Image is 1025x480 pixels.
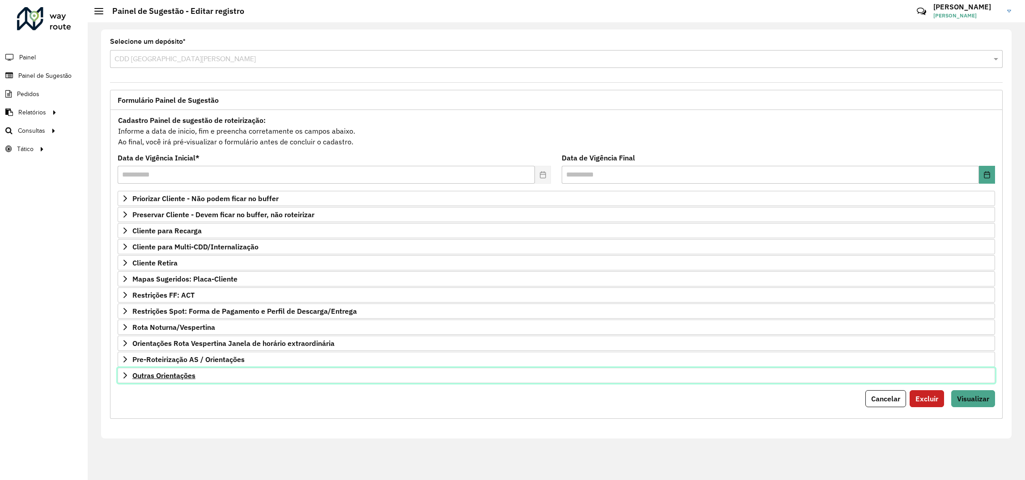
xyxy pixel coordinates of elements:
span: Restrições FF: ACT [132,291,195,299]
a: Outras Orientações [118,368,995,383]
span: Consultas [18,126,45,135]
span: Rota Noturna/Vespertina [132,324,215,331]
a: Mapas Sugeridos: Placa-Cliente [118,271,995,286]
a: Preservar Cliente - Devem ficar no buffer, não roteirizar [118,207,995,222]
a: Cliente para Recarga [118,223,995,238]
span: [PERSON_NAME] [933,12,1000,20]
a: Cliente Retira [118,255,995,270]
span: Priorizar Cliente - Não podem ficar no buffer [132,195,279,202]
label: Data de Vigência Inicial [118,152,199,163]
a: Rota Noturna/Vespertina [118,320,995,335]
button: Cancelar [865,390,906,407]
a: Pre-Roteirização AS / Orientações [118,352,995,367]
strong: Cadastro Painel de sugestão de roteirização: [118,116,266,125]
div: Informe a data de inicio, fim e preencha corretamente os campos abaixo. Ao final, você irá pré-vi... [118,114,995,147]
span: Visualizar [957,394,989,403]
a: Cliente para Multi-CDD/Internalização [118,239,995,254]
span: Outras Orientações [132,372,195,379]
label: Data de Vigência Final [562,152,635,163]
span: Mapas Sugeridos: Placa-Cliente [132,275,237,282]
span: Excluir [915,394,938,403]
span: Orientações Rota Vespertina Janela de horário extraordinária [132,340,335,347]
span: Preservar Cliente - Devem ficar no buffer, não roteirizar [132,211,314,218]
button: Choose Date [979,166,995,184]
span: Relatórios [18,108,46,117]
a: Contato Rápido [912,2,931,21]
span: Pedidos [17,89,39,99]
span: Cliente para Multi-CDD/Internalização [132,243,258,250]
a: Restrições FF: ACT [118,287,995,303]
a: Restrições Spot: Forma de Pagamento e Perfil de Descarga/Entrega [118,303,995,319]
span: Painel [19,53,36,62]
span: Cancelar [871,394,900,403]
h2: Painel de Sugestão - Editar registro [103,6,244,16]
button: Visualizar [951,390,995,407]
span: Cliente para Recarga [132,227,202,234]
span: Formulário Painel de Sugestão [118,97,219,104]
span: Painel de Sugestão [18,71,72,80]
span: Cliente Retira [132,259,178,266]
span: Tático [17,144,34,154]
a: Orientações Rota Vespertina Janela de horário extraordinária [118,336,995,351]
button: Excluir [910,390,944,407]
span: Restrições Spot: Forma de Pagamento e Perfil de Descarga/Entrega [132,307,357,315]
a: Priorizar Cliente - Não podem ficar no buffer [118,191,995,206]
span: Pre-Roteirização AS / Orientações [132,356,245,363]
h3: [PERSON_NAME] [933,3,1000,11]
label: Selecione um depósito [110,36,186,47]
